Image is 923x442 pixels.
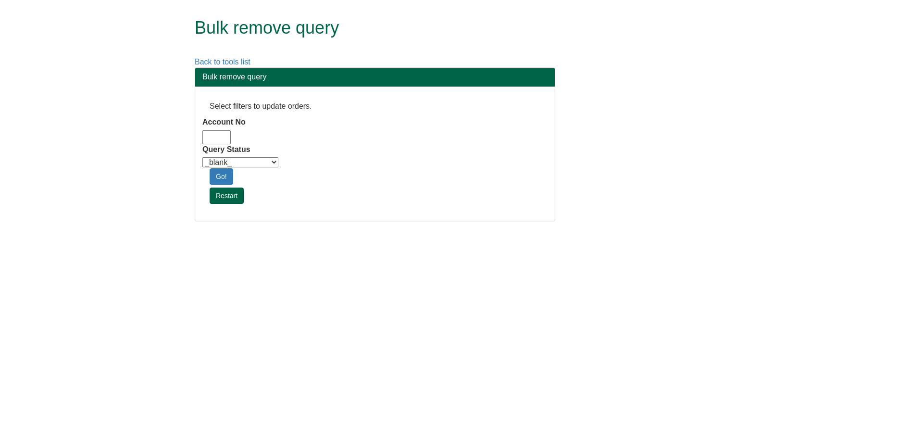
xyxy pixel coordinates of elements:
[210,188,244,204] a: Restart
[202,144,250,155] label: Query Status
[202,73,548,81] h3: Bulk remove query
[210,168,233,185] a: Go!
[210,101,540,112] p: Select filters to update orders.
[195,58,250,66] a: Back to tools list
[202,117,246,128] label: Account No
[195,18,707,38] h1: Bulk remove query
